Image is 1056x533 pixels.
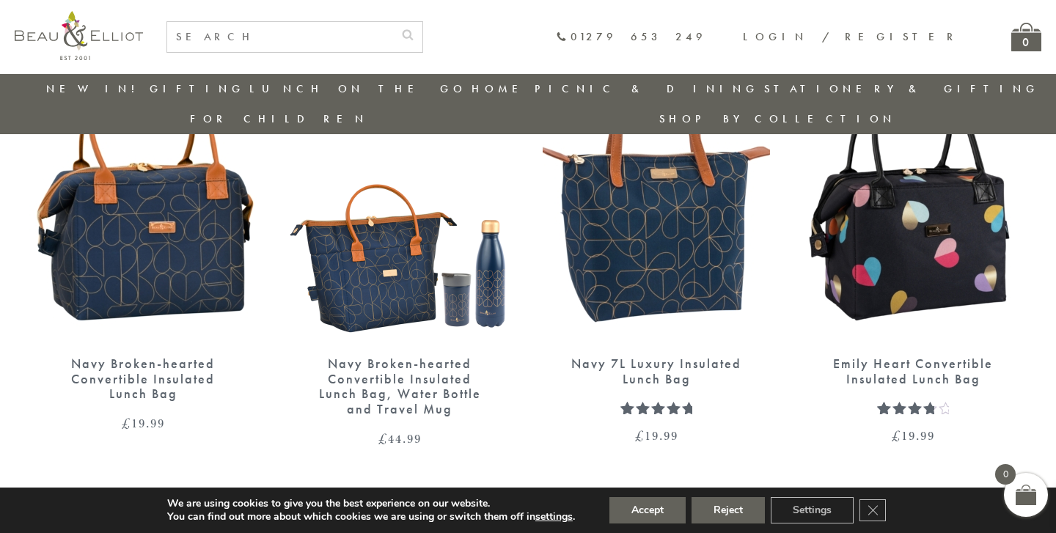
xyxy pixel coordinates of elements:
img: Navy Broken-hearted Convertible Lunch Bag, Water Bottle and Travel Mug [286,48,513,342]
button: settings [535,510,573,523]
div: Navy 7L Luxury Insulated Lunch Bag [568,356,744,386]
div: Navy Broken-hearted Convertible Insulated Lunch Bag, Water Bottle and Travel Mug [312,356,488,417]
span: Rated out of 5 based on customer rating [620,401,692,487]
img: Emily convertible lunch bag [799,48,1027,342]
span: 0 [995,464,1016,485]
a: Lunch On The Go [249,81,466,96]
a: Emily convertible lunch bag Emily Heart Convertible Insulated Lunch Bag Rated 4.00 out of 5 £19.99 [799,48,1027,443]
img: Navy 7L Luxury Insulated Lunch Bag [543,48,770,342]
p: We are using cookies to give you the best experience on our website. [167,497,575,510]
a: 0 [1011,23,1041,51]
span: Rated out of 5 based on customer rating [877,401,934,500]
a: Navy Broken-hearted Convertible Lunch Bag, Water Bottle and Travel Mug Navy Broken-hearted Conver... [286,48,513,445]
span: 1 [877,401,885,434]
div: Rated 5.00 out of 5 [620,401,692,414]
img: logo [15,11,143,60]
p: You can find out more about which cookies we are using or switch them off in . [167,510,575,523]
bdi: 19.99 [892,427,935,444]
a: Navy 7L Luxury Insulated Lunch Bag Navy 7L Luxury Insulated Lunch Bag Rated 5.00 out of 5 £19.99 [543,48,770,443]
a: Home [472,81,530,96]
span: £ [122,414,131,432]
a: Shop by collection [659,111,896,126]
bdi: 44.99 [378,430,422,447]
span: £ [892,427,901,444]
a: Login / Register [743,29,960,44]
bdi: 19.99 [122,414,165,432]
bdi: 19.99 [635,427,678,444]
button: Close GDPR Cookie Banner [859,499,886,521]
a: Navy Broken-hearted Convertible Insulated Lunch Bag Navy Broken-hearted Convertible Insulated Lun... [29,48,257,430]
span: £ [635,427,645,444]
button: Accept [609,497,686,523]
a: Picnic & Dining [535,81,759,96]
div: Emily Heart Convertible Insulated Lunch Bag [825,356,1001,386]
a: For Children [190,111,368,126]
button: Reject [692,497,765,523]
button: Settings [771,497,854,523]
div: Navy Broken-hearted Convertible Insulated Lunch Bag [55,356,231,402]
a: New in! [46,81,144,96]
a: 01279 653 249 [556,31,706,43]
a: Gifting [150,81,245,96]
div: Rated 4.00 out of 5 [877,401,948,414]
img: Navy Broken-hearted Convertible Insulated Lunch Bag [29,48,257,342]
span: £ [378,430,388,447]
span: 1 [620,401,628,434]
a: Stationery & Gifting [764,81,1039,96]
input: SEARCH [167,22,393,52]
